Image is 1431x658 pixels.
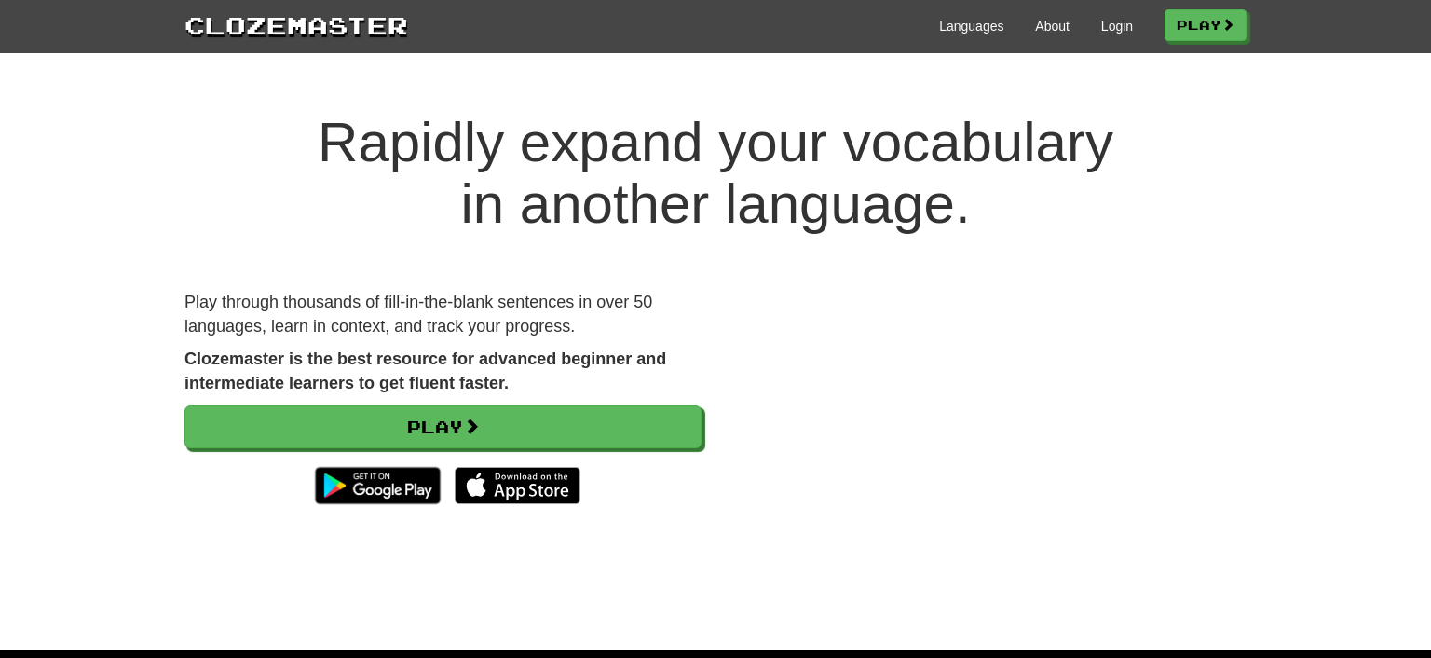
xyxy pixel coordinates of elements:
[1165,9,1247,41] a: Play
[184,350,666,392] strong: Clozemaster is the best resource for advanced beginner and intermediate learners to get fluent fa...
[184,405,702,448] a: Play
[939,17,1003,35] a: Languages
[1101,17,1133,35] a: Login
[184,7,408,42] a: Clozemaster
[306,458,450,514] img: Get it on Google Play
[455,467,580,504] img: Download_on_the_App_Store_Badge_US-UK_135x40-25178aeef6eb6b83b96f5f2d004eda3bffbb37122de64afbaef7...
[184,291,702,338] p: Play through thousands of fill-in-the-blank sentences in over 50 languages, learn in context, and...
[1035,17,1070,35] a: About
